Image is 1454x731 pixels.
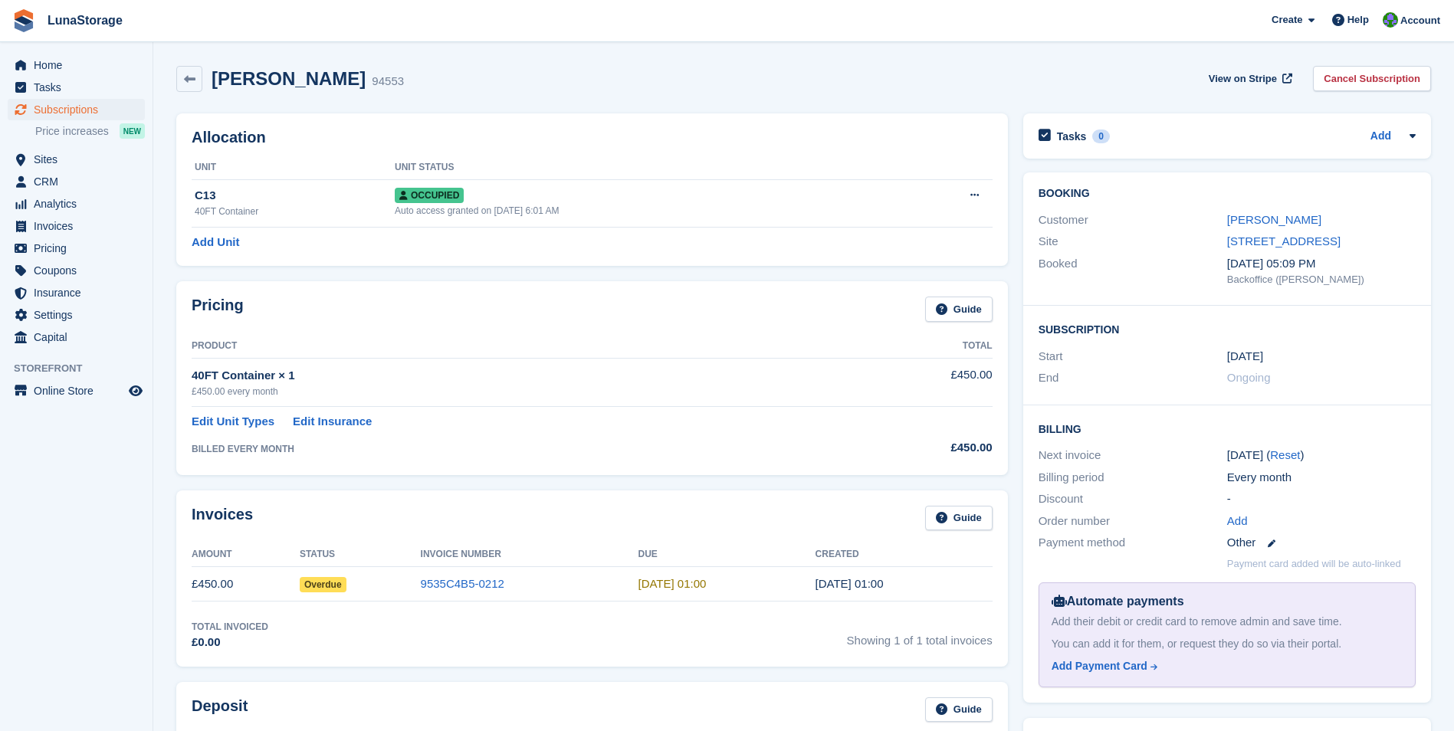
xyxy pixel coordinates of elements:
[8,77,145,98] a: menu
[34,149,126,170] span: Sites
[8,260,145,281] a: menu
[300,577,346,592] span: Overdue
[1227,534,1416,552] div: Other
[8,149,145,170] a: menu
[925,506,993,531] a: Guide
[192,385,842,398] div: £450.00 every month
[126,382,145,400] a: Preview store
[372,73,404,90] div: 94553
[1039,534,1227,552] div: Payment method
[41,8,129,33] a: LunaStorage
[638,577,706,590] time: 2025-07-15 00:00:00 UTC
[925,297,993,322] a: Guide
[1272,12,1302,28] span: Create
[1039,447,1227,464] div: Next invoice
[192,442,842,456] div: BILLED EVERY MONTH
[1227,213,1321,226] a: [PERSON_NAME]
[1039,469,1227,487] div: Billing period
[8,380,145,402] a: menu
[1092,129,1110,143] div: 0
[1270,448,1300,461] a: Reset
[8,282,145,303] a: menu
[8,171,145,192] a: menu
[192,234,239,251] a: Add Unit
[8,193,145,215] a: menu
[1227,272,1416,287] div: Backoffice ([PERSON_NAME])
[1052,658,1397,674] a: Add Payment Card
[34,77,126,98] span: Tasks
[847,620,993,651] span: Showing 1 of 1 total invoices
[35,124,109,139] span: Price increases
[8,99,145,120] a: menu
[1039,421,1416,436] h2: Billing
[1039,321,1416,336] h2: Subscription
[34,171,126,192] span: CRM
[1227,513,1248,530] a: Add
[293,413,372,431] a: Edit Insurance
[192,697,248,723] h2: Deposit
[195,187,395,205] div: C13
[34,260,126,281] span: Coupons
[1052,636,1403,652] div: You can add it for them, or request they do so via their portal.
[1227,469,1416,487] div: Every month
[842,334,993,359] th: Total
[395,156,894,180] th: Unit Status
[8,54,145,76] a: menu
[421,577,504,590] a: 9535C4B5-0212
[1057,129,1087,143] h2: Tasks
[1227,490,1416,508] div: -
[1227,556,1401,572] p: Payment card added will be auto-linked
[192,506,253,531] h2: Invoices
[1227,447,1416,464] div: [DATE] ( )
[1209,71,1277,87] span: View on Stripe
[1039,188,1416,200] h2: Booking
[1383,12,1398,28] img: Cathal Vaughan
[34,282,126,303] span: Insurance
[8,304,145,326] a: menu
[1400,13,1440,28] span: Account
[1227,234,1341,247] a: [STREET_ADDRESS]
[34,54,126,76] span: Home
[1227,348,1263,365] time: 2025-07-14 00:00:00 UTC
[1039,490,1227,508] div: Discount
[192,156,395,180] th: Unit
[8,238,145,259] a: menu
[12,9,35,32] img: stora-icon-8386f47178a22dfd0bd8f6a31ec36ba5ce8667c1dd55bd0f319d3a0aa187defe.svg
[8,215,145,237] a: menu
[638,543,815,567] th: Due
[1313,66,1431,91] a: Cancel Subscription
[34,193,126,215] span: Analytics
[1039,211,1227,229] div: Customer
[1039,513,1227,530] div: Order number
[192,620,268,634] div: Total Invoiced
[842,439,993,457] div: £450.00
[34,326,126,348] span: Capital
[192,634,268,651] div: £0.00
[816,543,993,567] th: Created
[34,215,126,237] span: Invoices
[35,123,145,139] a: Price increases NEW
[1227,255,1416,273] div: [DATE] 05:09 PM
[395,188,464,203] span: Occupied
[192,129,993,146] h2: Allocation
[842,358,993,406] td: £450.00
[1370,128,1391,146] a: Add
[192,297,244,322] h2: Pricing
[34,380,126,402] span: Online Store
[212,68,366,89] h2: [PERSON_NAME]
[34,304,126,326] span: Settings
[1052,614,1403,630] div: Add their debit or credit card to remove admin and save time.
[1227,371,1271,384] span: Ongoing
[195,205,395,218] div: 40FT Container
[395,204,894,218] div: Auto access granted on [DATE] 6:01 AM
[421,543,638,567] th: Invoice Number
[1347,12,1369,28] span: Help
[192,543,300,567] th: Amount
[34,238,126,259] span: Pricing
[192,413,274,431] a: Edit Unit Types
[816,577,884,590] time: 2025-07-14 00:00:53 UTC
[1039,233,1227,251] div: Site
[8,326,145,348] a: menu
[120,123,145,139] div: NEW
[1052,592,1403,611] div: Automate payments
